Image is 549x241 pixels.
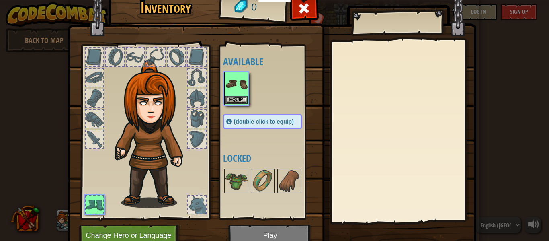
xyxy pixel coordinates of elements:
h4: Available [223,56,318,67]
img: hair_f2.png [111,60,197,208]
button: Equip [225,96,248,104]
img: portrait.png [252,170,274,192]
img: portrait.png [225,73,248,95]
img: portrait.png [278,170,301,192]
span: (double-click to equip) [234,118,294,125]
h4: Locked [223,153,318,163]
img: portrait.png [225,170,248,192]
